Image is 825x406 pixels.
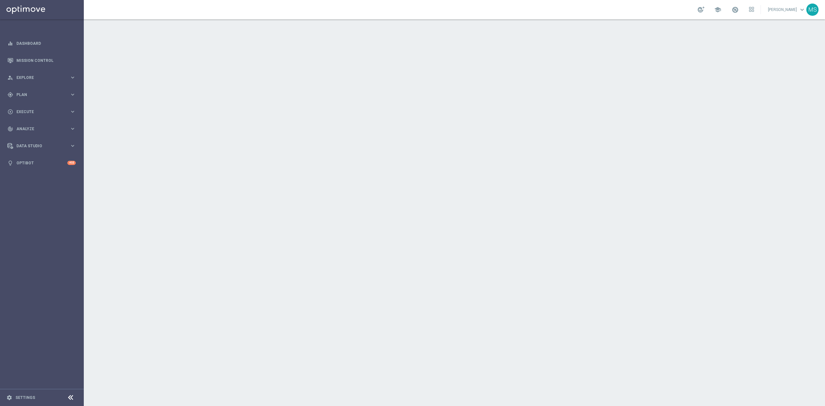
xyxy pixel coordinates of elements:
[7,126,13,132] i: track_changes
[15,396,35,400] a: Settings
[7,92,13,98] i: gps_fixed
[16,110,70,114] span: Execute
[70,74,76,81] i: keyboard_arrow_right
[16,127,70,131] span: Analyze
[16,144,70,148] span: Data Studio
[70,92,76,98] i: keyboard_arrow_right
[70,126,76,132] i: keyboard_arrow_right
[7,126,76,131] button: track_changes Analyze keyboard_arrow_right
[7,126,70,132] div: Analyze
[16,93,70,97] span: Plan
[7,58,76,63] button: Mission Control
[7,109,13,115] i: play_circle_outline
[7,92,70,98] div: Plan
[7,75,70,81] div: Explore
[6,395,12,401] i: settings
[7,52,76,69] div: Mission Control
[70,109,76,115] i: keyboard_arrow_right
[799,6,806,13] span: keyboard_arrow_down
[7,160,13,166] i: lightbulb
[16,154,67,171] a: Optibot
[806,4,819,16] div: MS
[16,35,76,52] a: Dashboard
[16,76,70,80] span: Explore
[7,92,76,97] button: gps_fixed Plan keyboard_arrow_right
[7,41,13,46] i: equalizer
[7,154,76,171] div: Optibot
[767,5,806,15] a: [PERSON_NAME]keyboard_arrow_down
[7,109,76,114] button: play_circle_outline Execute keyboard_arrow_right
[70,143,76,149] i: keyboard_arrow_right
[7,75,76,80] button: person_search Explore keyboard_arrow_right
[714,6,721,13] span: school
[7,41,76,46] button: equalizer Dashboard
[7,109,70,115] div: Execute
[7,160,76,166] button: lightbulb Optibot +10
[16,52,76,69] a: Mission Control
[7,143,70,149] div: Data Studio
[7,75,13,81] i: person_search
[7,35,76,52] div: Dashboard
[67,161,76,165] div: +10
[7,143,76,149] button: Data Studio keyboard_arrow_right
